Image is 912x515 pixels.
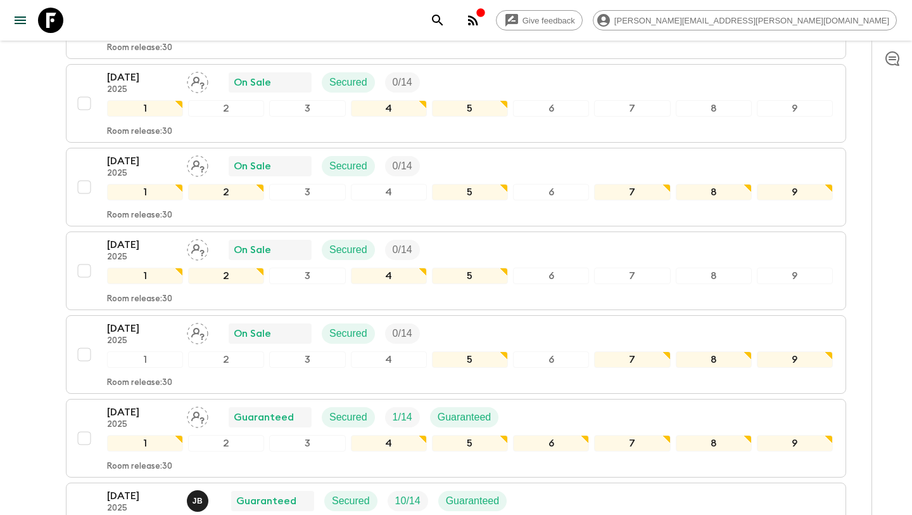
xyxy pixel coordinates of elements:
[385,240,420,260] div: Trip Fill
[594,184,670,200] div: 7
[234,410,294,425] p: Guaranteed
[107,184,183,200] div: 1
[329,242,367,257] p: Secured
[676,268,752,284] div: 8
[385,156,420,176] div: Trip Fill
[757,435,833,452] div: 9
[676,100,752,117] div: 8
[188,100,264,117] div: 2
[107,268,183,284] div: 1
[107,405,177,420] p: [DATE]
[446,493,500,509] p: Guaranteed
[188,184,264,200] div: 2
[513,268,589,284] div: 6
[757,351,833,368] div: 9
[329,326,367,341] p: Secured
[324,491,377,511] div: Secured
[269,100,345,117] div: 3
[66,148,846,226] button: [DATE]2025Assign pack leaderOn SaleSecuredTrip Fill123456789Room release:30
[107,153,177,169] p: [DATE]
[594,435,670,452] div: 7
[107,321,177,336] p: [DATE]
[385,407,420,427] div: Trip Fill
[385,323,420,344] div: Trip Fill
[234,159,271,174] p: On Sale
[593,10,897,30] div: [PERSON_NAME][EMAIL_ADDRESS][PERSON_NAME][DOMAIN_NAME]
[395,493,421,509] p: 10 / 14
[187,243,208,253] span: Assign pack leader
[676,184,752,200] div: 8
[107,169,177,179] p: 2025
[66,64,846,143] button: [DATE]2025Assign pack leaderOn SaleSecuredTrip Fill123456789Room release:30
[107,127,172,137] p: Room release: 30
[594,351,670,368] div: 7
[187,410,208,420] span: Assign pack leader
[107,504,177,514] p: 2025
[676,435,752,452] div: 8
[329,159,367,174] p: Secured
[329,410,367,425] p: Secured
[594,100,670,117] div: 7
[432,435,508,452] div: 5
[757,100,833,117] div: 9
[432,351,508,368] div: 5
[594,268,670,284] div: 7
[513,435,589,452] div: 6
[322,240,375,260] div: Secured
[107,211,172,221] p: Room release: 30
[107,294,172,304] p: Room release: 30
[351,100,427,117] div: 4
[393,326,412,341] p: 0 / 14
[193,496,203,506] p: J B
[351,435,427,452] div: 4
[269,184,345,200] div: 3
[107,435,183,452] div: 1
[322,323,375,344] div: Secured
[322,156,375,176] div: Secured
[107,462,172,472] p: Room release: 30
[393,410,412,425] p: 1 / 14
[66,231,846,310] button: [DATE]2025Assign pack leaderOn SaleSecuredTrip Fill123456789Room release:30
[513,351,589,368] div: 6
[329,75,367,90] p: Secured
[66,315,846,394] button: [DATE]2025Assign pack leaderOn SaleSecuredTrip Fill123456789Room release:30
[234,326,271,341] p: On Sale
[432,100,508,117] div: 5
[107,85,177,95] p: 2025
[607,16,896,25] span: [PERSON_NAME][EMAIL_ADDRESS][PERSON_NAME][DOMAIN_NAME]
[107,100,183,117] div: 1
[269,268,345,284] div: 3
[187,159,208,169] span: Assign pack leader
[107,351,183,368] div: 1
[425,8,450,33] button: search adventures
[187,327,208,337] span: Assign pack leader
[432,268,508,284] div: 5
[107,420,177,430] p: 2025
[432,184,508,200] div: 5
[332,493,370,509] p: Secured
[513,184,589,200] div: 6
[351,184,427,200] div: 4
[187,490,211,512] button: JB
[269,435,345,452] div: 3
[322,72,375,93] div: Secured
[188,351,264,368] div: 2
[66,399,846,478] button: [DATE]2025Assign pack leaderGuaranteedSecuredTrip FillGuaranteed123456789Room release:30
[107,43,172,53] p: Room release: 30
[757,268,833,284] div: 9
[438,410,491,425] p: Guaranteed
[188,435,264,452] div: 2
[676,351,752,368] div: 8
[107,378,172,388] p: Room release: 30
[187,494,211,504] span: Joe Bernini
[8,8,33,33] button: menu
[351,351,427,368] div: 4
[513,100,589,117] div: 6
[107,70,177,85] p: [DATE]
[236,493,296,509] p: Guaranteed
[496,10,583,30] a: Give feedback
[322,407,375,427] div: Secured
[107,237,177,252] p: [DATE]
[107,336,177,346] p: 2025
[187,75,208,86] span: Assign pack leader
